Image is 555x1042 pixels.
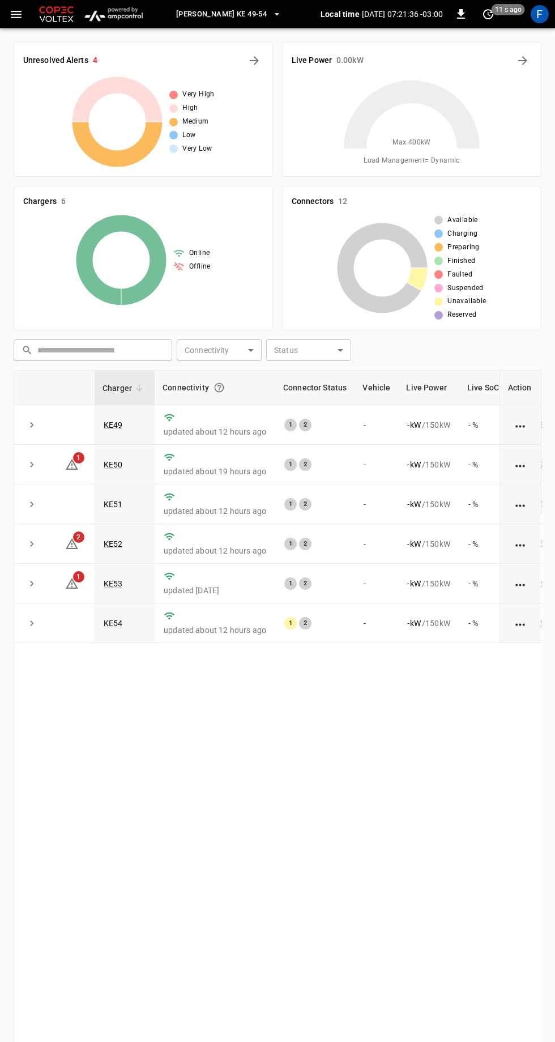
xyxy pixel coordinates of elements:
div: / 150 kW [407,459,450,470]
td: - % [459,484,507,524]
div: / 150 kW [407,618,450,629]
button: Connection between the charger and our software. [209,377,229,398]
a: KE49 [104,420,123,429]
h6: 0.00 kW [336,54,364,67]
button: [PERSON_NAME] KE 49-54 [172,3,286,25]
p: updated [DATE] [164,585,266,596]
span: 1 [73,452,84,463]
p: - kW [407,578,420,589]
a: KE53 [104,579,123,588]
p: - kW [407,419,420,431]
div: action cell options [514,459,528,470]
p: updated about 12 hours ago [164,426,266,437]
div: 2 [299,419,311,431]
div: 1 [284,498,297,511]
div: Connectivity [163,377,267,398]
p: - kW [407,459,420,470]
h6: 6 [61,195,66,208]
td: - % [459,564,507,603]
span: Preparing [447,242,480,253]
p: updated about 12 hours ago [164,505,266,517]
div: / 150 kW [407,419,450,431]
span: Low [182,130,195,141]
a: KE52 [104,539,123,548]
a: KE50 [104,460,123,469]
div: action cell options [514,419,528,431]
span: Finished [447,256,475,267]
th: Action [499,371,541,405]
td: - % [459,603,507,643]
div: 1 [284,419,297,431]
h6: 4 [93,54,97,67]
span: High [182,103,198,114]
span: Faulted [447,269,472,280]
td: - % [459,445,507,484]
span: Very High [182,89,215,100]
span: Charging [447,228,477,240]
td: - % [459,405,507,445]
a: 2 [65,539,79,548]
img: Customer Logo [37,3,76,25]
button: All Alerts [245,52,263,70]
td: - [355,603,398,643]
button: expand row [23,575,40,592]
td: - [355,484,398,524]
img: ampcontrol.io logo [80,3,147,25]
h6: Chargers [23,195,57,208]
a: KE54 [104,619,123,628]
div: action cell options [514,538,528,550]
div: action cell options [514,499,528,510]
button: expand row [23,615,40,632]
div: action cell options [514,578,528,589]
p: - kW [407,538,420,550]
h6: 12 [338,195,347,208]
span: Medium [182,116,208,127]
td: - [355,564,398,603]
span: 11 s ago [492,4,525,15]
td: - [355,524,398,564]
button: Energy Overview [514,52,532,70]
td: - % [459,524,507,564]
th: Live Power [398,371,459,405]
div: 1 [284,538,297,550]
p: updated about 12 hours ago [164,624,266,636]
div: 2 [299,577,311,590]
span: Max. 400 kW [392,137,431,148]
div: 2 [299,617,311,630]
div: 2 [299,458,311,471]
span: Online [189,248,210,259]
p: updated about 12 hours ago [164,545,266,556]
span: Available [447,215,478,226]
td: - [355,405,398,445]
span: Offline [189,261,211,273]
div: 2 [299,538,311,550]
span: Suspended [447,283,484,294]
p: [DATE] 07:21:36 -03:00 [362,8,443,20]
th: Vehicle [355,371,398,405]
th: Connector Status [275,371,355,405]
p: Local time [321,8,360,20]
div: / 150 kW [407,578,450,589]
button: expand row [23,535,40,552]
a: 1 [65,459,79,468]
button: set refresh interval [479,5,497,23]
span: Reserved [447,309,476,321]
button: expand row [23,456,40,473]
a: 1 [65,579,79,588]
h6: Connectors [292,195,334,208]
p: updated about 19 hours ago [164,466,266,477]
button: expand row [23,496,40,513]
div: profile-icon [531,5,549,23]
th: Live SoC [459,371,507,405]
span: 2 [73,531,84,543]
span: Charger [103,381,147,395]
span: [PERSON_NAME] KE 49-54 [176,8,267,21]
div: action cell options [514,618,528,629]
a: KE51 [104,500,123,509]
div: 1 [284,617,297,630]
span: Very Low [182,143,212,155]
div: / 150 kW [407,538,450,550]
h6: Unresolved Alerts [23,54,88,67]
span: Unavailable [447,296,486,307]
div: 2 [299,498,311,511]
